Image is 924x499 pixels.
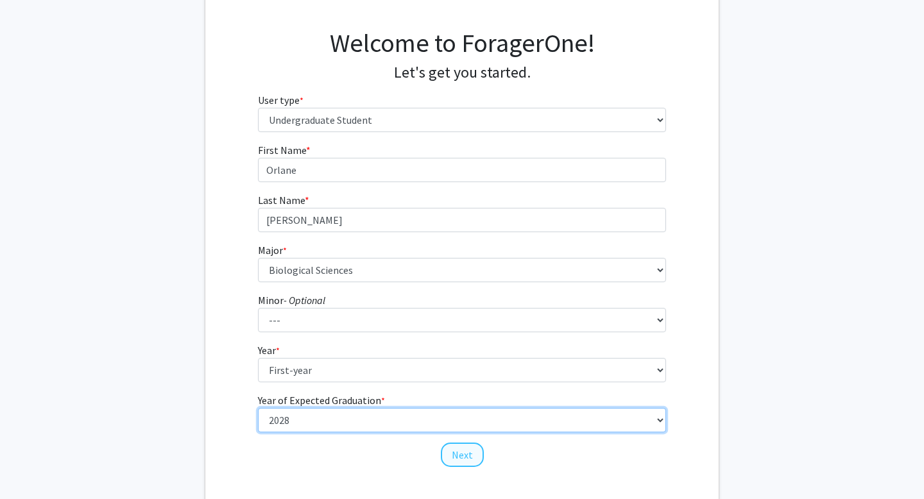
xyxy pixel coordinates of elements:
label: User type [258,92,304,108]
label: Year of Expected Graduation [258,393,385,408]
iframe: Chat [10,441,55,489]
i: - Optional [284,294,325,307]
button: Next [441,443,484,467]
label: Year [258,343,280,358]
span: First Name [258,144,306,156]
h4: Let's get you started. [258,63,667,82]
label: Minor [258,292,325,308]
span: Last Name [258,194,305,207]
h1: Welcome to ForagerOne! [258,28,667,58]
label: Major [258,242,287,258]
